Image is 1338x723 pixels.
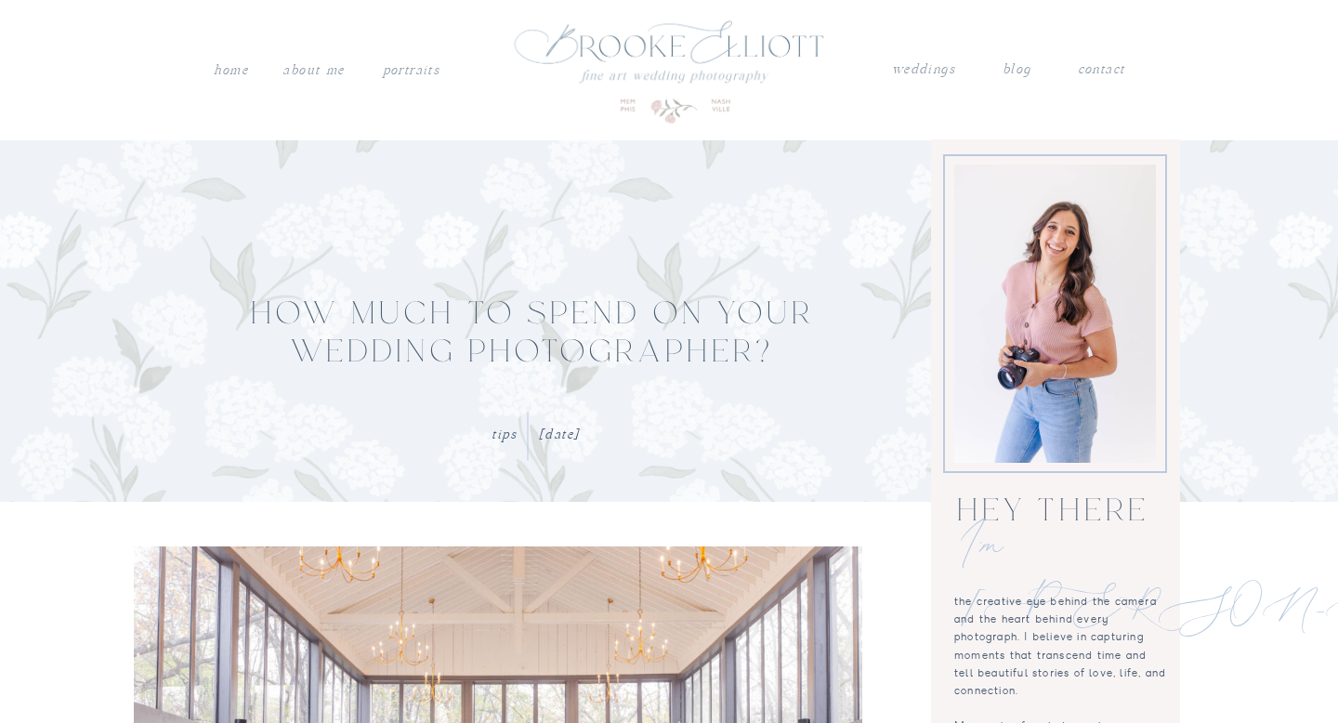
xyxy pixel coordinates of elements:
[213,59,249,83] a: Home
[380,59,442,77] a: PORTRAITS
[954,494,1152,531] h2: Hey there
[961,518,1150,572] h1: I'm [PERSON_NAME]
[203,297,862,374] h1: How much to spend on your wedding photographer?
[1077,58,1125,76] a: contact
[281,59,347,83] a: About me
[492,427,517,442] a: Tips
[539,423,946,446] h2: [DATE]
[1003,58,1030,82] a: blog
[891,58,956,82] a: weddings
